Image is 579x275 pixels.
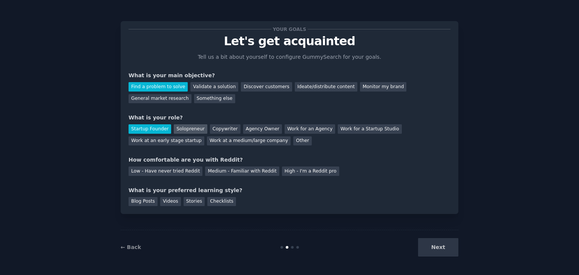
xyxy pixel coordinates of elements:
div: Startup Founder [129,124,171,134]
div: Low - Have never tried Reddit [129,167,202,176]
div: What is your main objective? [129,72,450,79]
div: Videos [160,197,181,206]
div: Solopreneur [174,124,207,134]
span: Your goals [271,25,308,33]
div: Work for an Agency [285,124,335,134]
div: Blog Posts [129,197,158,206]
div: What is your preferred learning style? [129,186,450,194]
p: Let's get acquainted [129,35,450,48]
div: Find a problem to solve [129,82,188,92]
div: How comfortable are you with Reddit? [129,156,450,164]
div: Agency Owner [243,124,282,134]
div: Discover customers [241,82,292,92]
div: Stories [184,197,205,206]
a: ← Back [121,244,141,250]
div: What is your role? [129,114,450,122]
div: Monitor my brand [360,82,406,92]
div: Medium - Familiar with Reddit [205,167,279,176]
div: Checklists [207,197,236,206]
div: Work for a Startup Studio [338,124,401,134]
div: General market research [129,94,191,104]
div: Work at an early stage startup [129,136,204,146]
div: Copywriter [210,124,240,134]
div: Something else [194,94,235,104]
div: High - I'm a Reddit pro [282,167,339,176]
div: Work at a medium/large company [207,136,291,146]
div: Ideate/distribute content [295,82,357,92]
div: Validate a solution [190,82,238,92]
div: Other [293,136,312,146]
p: Tell us a bit about yourself to configure GummySearch for your goals. [195,53,384,61]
